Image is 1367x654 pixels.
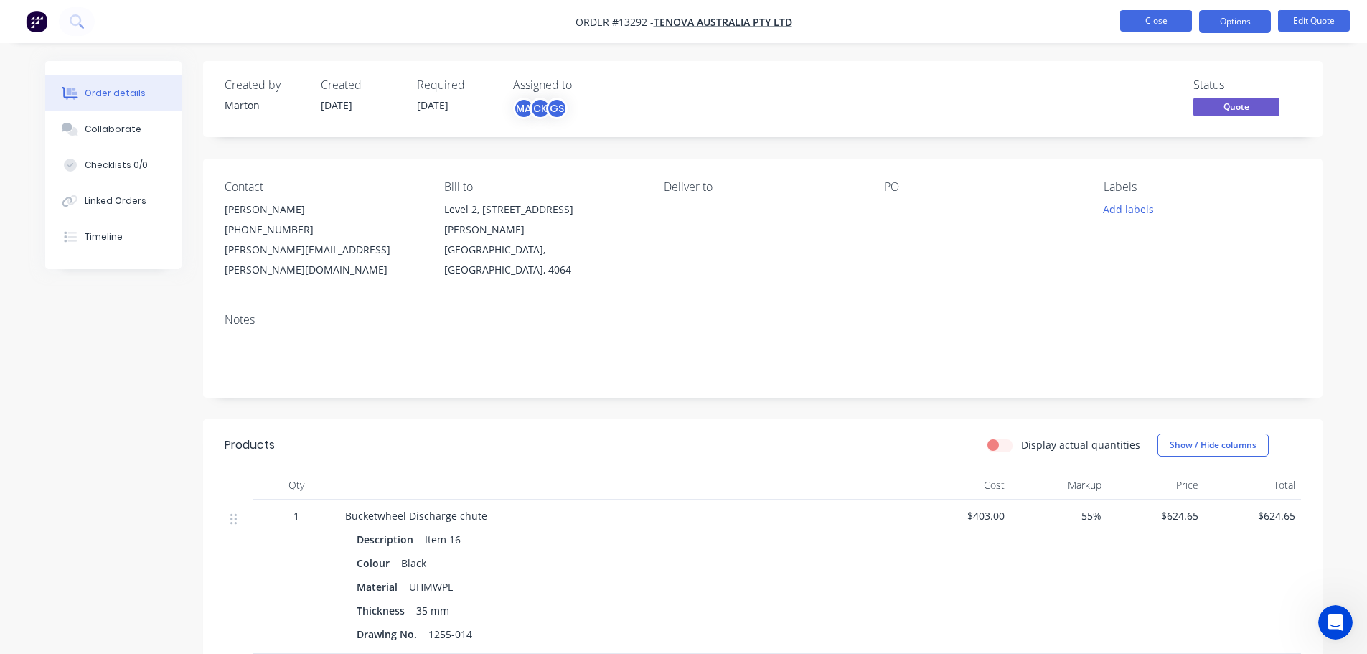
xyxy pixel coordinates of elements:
img: Profile image for Maricar [41,8,64,31]
div: Created by [225,78,304,92]
button: Checklists 0/0 [45,147,182,183]
span: $403.00 [919,508,1005,523]
div: Status [1193,78,1301,92]
button: Emoji picker [22,470,34,482]
button: Add labels [1096,200,1162,219]
button: Options [1199,10,1271,33]
span: $624.65 [1210,508,1295,523]
div: thank you [PERSON_NAME]! that is what i was looking for [52,380,276,426]
button: Upload attachment [68,470,80,482]
span: Order #13292 - [576,15,654,29]
div: CK [530,98,551,119]
div: Order details [85,87,146,100]
div: Labels [1104,180,1300,194]
div: Once exported, you can filter by Customer in Excel to get a detailed breakdown. [23,168,224,210]
div: Contact [225,180,421,194]
div: Timeline [85,230,123,243]
button: Linked Orders [45,183,182,219]
button: Close [1120,10,1192,32]
div: Then, click the three dots icon on the Sales Orders dashboard card and select Export to Excel For... [23,126,224,168]
div: Close [252,6,278,32]
button: MACKGS [513,98,568,119]
div: Deliver to [664,180,860,194]
span: 1 [293,508,299,523]
textarea: Message… [12,440,275,464]
div: thank you [PERSON_NAME]! that is what i was looking for [63,389,264,417]
iframe: Intercom live chat [1318,605,1353,640]
div: Markup [1010,471,1107,500]
span: Bucketwheel Discharge chute [345,509,487,523]
a: Tenova Australia Pty Ltd [654,15,792,29]
div: Bill to [444,180,641,194]
div: Checklists 0/0 [85,159,148,172]
div: Black [395,553,432,574]
div: 1255-014 [423,624,478,645]
span: Quote [1193,98,1279,116]
button: Collaborate [45,111,182,147]
label: Display actual quantities [1021,437,1140,452]
button: Show / Hide columns [1157,434,1269,457]
span: $624.65 [1113,508,1198,523]
button: Send a message… [246,464,269,487]
div: Cost [913,471,1010,500]
div: PO [884,180,1081,194]
h1: Maricar [70,7,113,18]
span: [DATE] [321,98,352,112]
div: Total [1204,471,1301,500]
button: Timeline [45,219,182,255]
div: Level 2, [STREET_ADDRESS][PERSON_NAME] [444,200,641,240]
div: Colour [357,553,395,574]
button: Gif picker [45,470,57,482]
div: Created [321,78,400,92]
div: Required [417,78,496,92]
div: Marton [225,98,304,113]
div: Products [225,436,275,454]
div: Notes [225,313,1301,327]
div: Price [1107,471,1204,500]
img: Factory [26,11,47,32]
div: [PERSON_NAME][EMAIL_ADDRESS][PERSON_NAME][DOMAIN_NAME] [225,240,421,280]
div: Qty [253,471,339,500]
div: Level 2, [STREET_ADDRESS][PERSON_NAME][GEOGRAPHIC_DATA], [GEOGRAPHIC_DATA], 4064 [444,200,641,280]
button: Home [225,6,252,33]
div: Drawing No. [357,624,423,645]
div: Collaborate [85,123,141,136]
button: Order details [45,75,182,111]
button: go back [9,6,37,33]
div: [PHONE_NUMBER] [225,220,421,240]
p: Active 30m ago [70,18,143,32]
button: Start recording [91,470,103,482]
button: Edit Quote [1278,10,1350,32]
div: Assigned to [513,78,657,92]
div: Item 16 [419,529,466,550]
div: MA [513,98,535,119]
div: Linked Orders [85,195,146,207]
div: Material [357,576,403,597]
span: 55% [1016,508,1101,523]
div: Thickness [357,600,410,621]
div: 35 mm [410,600,455,621]
div: [GEOGRAPHIC_DATA], [GEOGRAPHIC_DATA], 4064 [444,240,641,280]
div: Marton says… [11,380,276,437]
span: [DATE] [417,98,448,112]
div: Description [357,529,419,550]
div: GS [546,98,568,119]
div: UHMWPE [403,576,459,597]
div: [PERSON_NAME] [225,200,421,220]
div: [PERSON_NAME][PHONE_NUMBER][PERSON_NAME][EMAIL_ADDRESS][PERSON_NAME][DOMAIN_NAME] [225,200,421,280]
